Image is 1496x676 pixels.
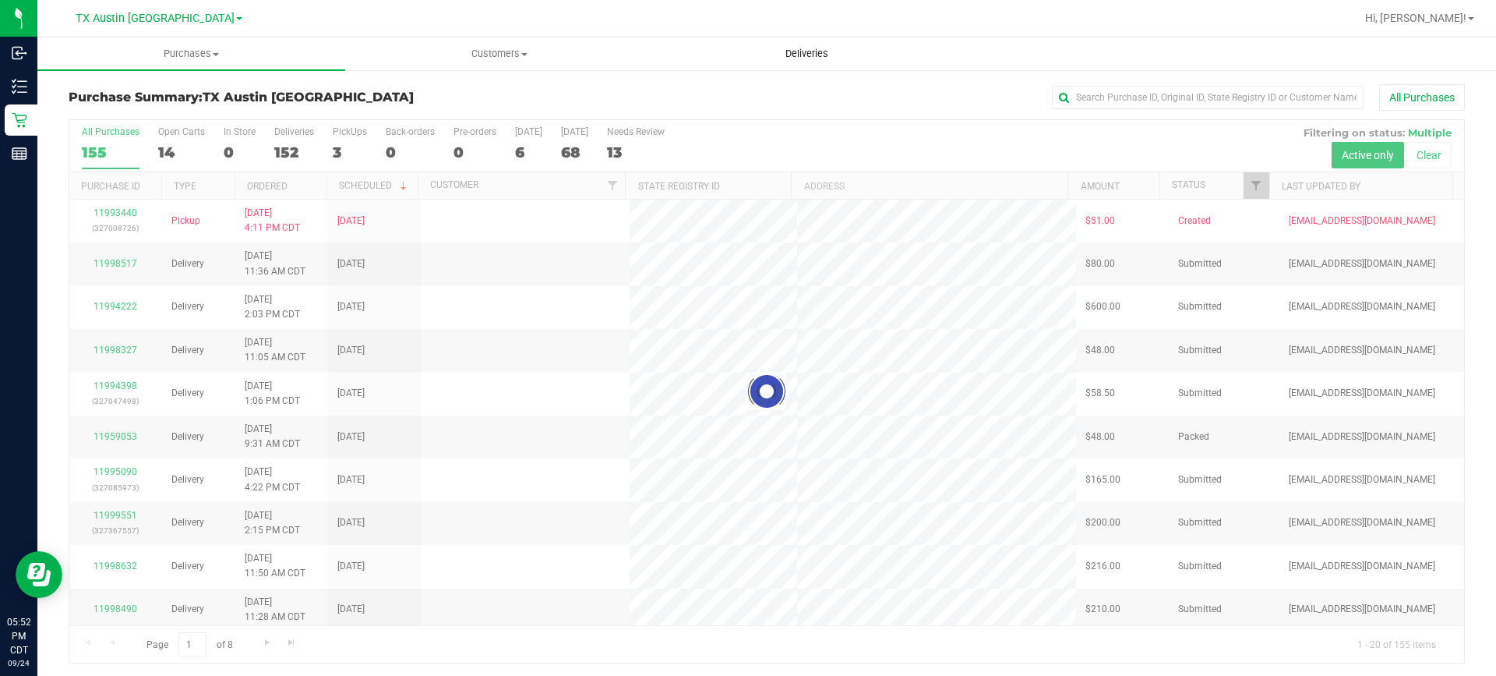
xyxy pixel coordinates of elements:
[653,37,961,70] a: Deliveries
[7,657,30,669] p: 09/24
[7,615,30,657] p: 05:52 PM CDT
[76,12,235,25] span: TX Austin [GEOGRAPHIC_DATA]
[12,45,27,61] inline-svg: Inbound
[12,146,27,161] inline-svg: Reports
[764,47,849,61] span: Deliveries
[16,551,62,598] iframe: Resource center
[69,90,534,104] h3: Purchase Summary:
[1052,86,1364,109] input: Search Purchase ID, Original ID, State Registry ID or Customer Name...
[346,47,652,61] span: Customers
[12,112,27,128] inline-svg: Retail
[345,37,653,70] a: Customers
[37,47,345,61] span: Purchases
[37,37,345,70] a: Purchases
[1379,84,1465,111] button: All Purchases
[12,79,27,94] inline-svg: Inventory
[203,90,414,104] span: TX Austin [GEOGRAPHIC_DATA]
[1365,12,1466,24] span: Hi, [PERSON_NAME]!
